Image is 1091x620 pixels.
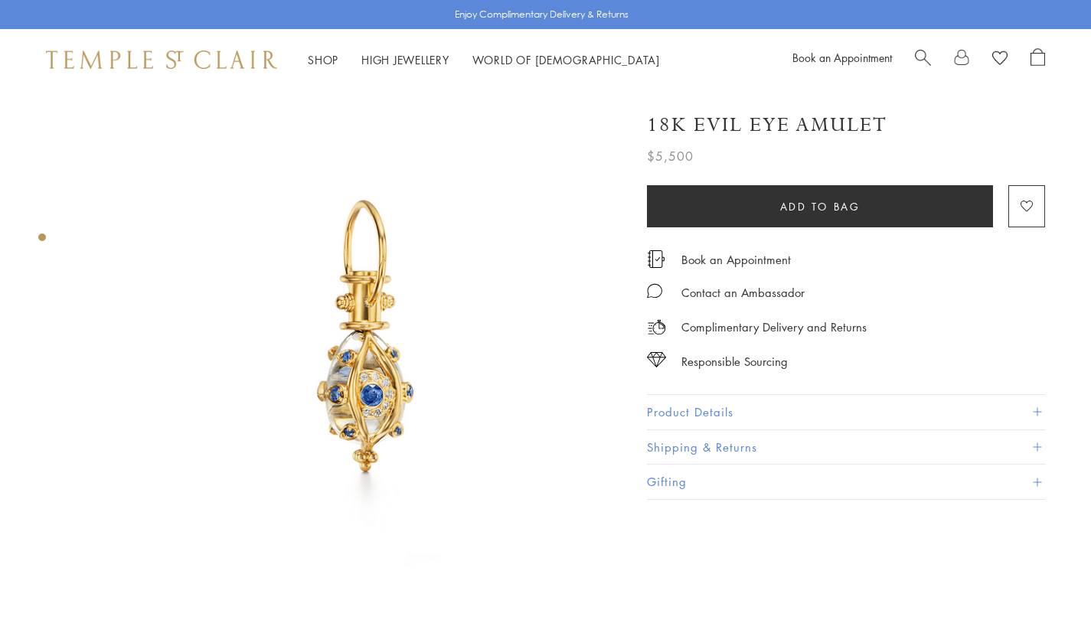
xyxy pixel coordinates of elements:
span: Add to bag [780,198,861,215]
span: $5,500 [647,146,694,166]
img: 18K Evil Eye Amulet [100,90,624,615]
p: Complimentary Delivery and Returns [681,318,867,337]
a: Book an Appointment [792,50,892,65]
nav: Main navigation [308,51,660,70]
div: Contact an Ambassador [681,283,805,302]
button: Add to bag [647,185,993,227]
p: Enjoy Complimentary Delivery & Returns [455,7,629,22]
img: Temple St. Clair [46,51,277,69]
img: icon_appointment.svg [647,250,665,268]
button: Product Details [647,395,1045,429]
h1: 18K Evil Eye Amulet [647,112,887,139]
a: View Wishlist [992,48,1008,71]
img: MessageIcon-01_2.svg [647,283,662,299]
a: High JewelleryHigh Jewellery [361,52,449,67]
a: ShopShop [308,52,338,67]
a: World of [DEMOGRAPHIC_DATA]World of [DEMOGRAPHIC_DATA] [472,52,660,67]
img: icon_delivery.svg [647,318,666,337]
div: Product gallery navigation [38,230,46,253]
div: Responsible Sourcing [681,352,788,371]
a: Book an Appointment [681,251,791,268]
a: Search [915,48,931,71]
a: Open Shopping Bag [1031,48,1045,71]
img: icon_sourcing.svg [647,352,666,367]
button: Gifting [647,465,1045,499]
button: Shipping & Returns [647,430,1045,465]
